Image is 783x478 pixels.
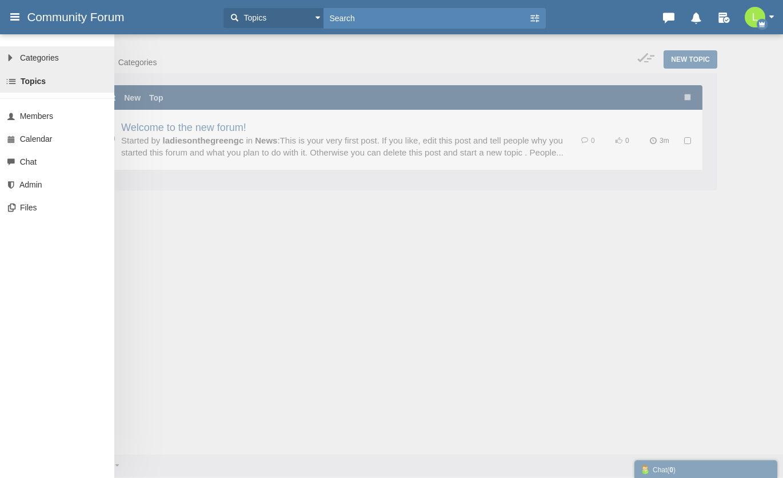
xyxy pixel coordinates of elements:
span: Admin [19,180,42,189]
span: Files [20,203,37,212]
img: 0iFdCWJabQAAAABJRU5ErkJggg== [745,7,765,27]
span: Calendar [20,134,53,144]
button: Topics [223,8,323,28]
input: Search [323,8,529,28]
span: Categories [20,53,59,62]
a: Community Forum [27,7,218,27]
span: Topics [241,12,266,24]
span: Members [20,111,53,121]
span: Community Forum [27,10,133,24]
span: Topics [21,77,46,86]
span: Chat [20,157,37,166]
